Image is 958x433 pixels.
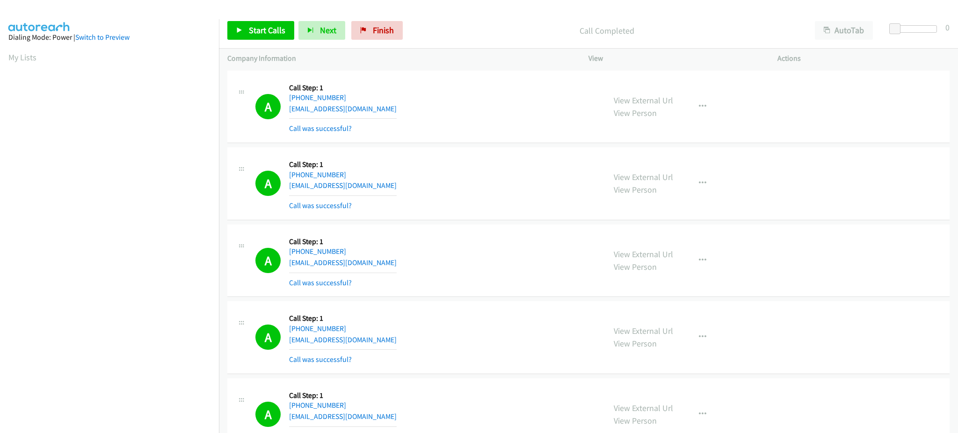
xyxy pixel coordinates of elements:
[289,355,352,364] a: Call was successful?
[289,335,397,344] a: [EMAIL_ADDRESS][DOMAIN_NAME]
[815,21,873,40] button: AutoTab
[945,21,950,34] div: 0
[415,24,798,37] p: Call Completed
[289,278,352,287] a: Call was successful?
[255,248,281,273] h1: A
[289,247,346,256] a: [PHONE_NUMBER]
[614,415,657,426] a: View Person
[289,93,346,102] a: [PHONE_NUMBER]
[614,108,657,118] a: View Person
[614,325,673,336] a: View External Url
[255,171,281,196] h1: A
[931,179,958,253] iframe: Resource Center
[289,201,352,210] a: Call was successful?
[255,402,281,427] h1: A
[289,181,397,190] a: [EMAIL_ADDRESS][DOMAIN_NAME]
[614,184,657,195] a: View Person
[614,249,673,260] a: View External Url
[249,25,285,36] span: Start Calls
[289,160,397,169] h5: Call Step: 1
[289,391,397,400] h5: Call Step: 1
[8,52,36,63] a: My Lists
[75,33,130,42] a: Switch to Preview
[614,338,657,349] a: View Person
[289,314,397,323] h5: Call Step: 1
[614,403,673,413] a: View External Url
[289,258,397,267] a: [EMAIL_ADDRESS][DOMAIN_NAME]
[373,25,394,36] span: Finish
[588,53,761,64] p: View
[614,95,673,106] a: View External Url
[614,172,673,182] a: View External Url
[289,104,397,113] a: [EMAIL_ADDRESS][DOMAIN_NAME]
[351,21,403,40] a: Finish
[289,412,397,421] a: [EMAIL_ADDRESS][DOMAIN_NAME]
[894,25,937,33] div: Delay between calls (in seconds)
[298,21,345,40] button: Next
[289,237,397,246] h5: Call Step: 1
[227,53,572,64] p: Company Information
[614,261,657,272] a: View Person
[289,170,346,179] a: [PHONE_NUMBER]
[8,32,210,43] div: Dialing Mode: Power |
[289,324,346,333] a: [PHONE_NUMBER]
[255,94,281,119] h1: A
[289,401,346,410] a: [PHONE_NUMBER]
[227,21,294,40] a: Start Calls
[320,25,336,36] span: Next
[289,83,397,93] h5: Call Step: 1
[289,124,352,133] a: Call was successful?
[777,53,950,64] p: Actions
[255,325,281,350] h1: A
